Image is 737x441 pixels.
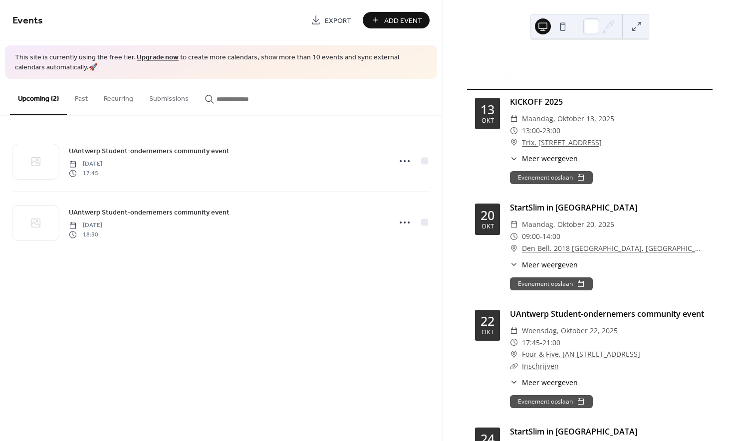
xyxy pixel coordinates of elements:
span: maandag, oktober 13, 2025 [522,113,614,125]
a: Trix, [STREET_ADDRESS] [522,137,602,149]
div: Aankomende events [467,53,713,65]
div: ​ [510,337,518,349]
span: 17:45 [522,337,540,349]
button: ​Meer weergeven [510,259,578,270]
span: Export [325,15,351,26]
span: - [540,125,542,137]
button: ​Meer weergeven [510,377,578,388]
a: UAntwerp Student-ondernemers community event [69,207,230,218]
a: Upgrade now [137,51,179,64]
div: ​ [510,113,518,125]
button: Add Event [363,12,430,28]
div: ​ [510,219,518,230]
span: UAntwerp Student-ondernemers community event [69,146,230,157]
div: ​ [510,360,518,372]
a: Four & Five, JAN [STREET_ADDRESS] [522,348,640,360]
div: ​ [510,125,518,137]
button: Recurring [96,79,141,114]
span: 21:00 [542,337,560,349]
div: okt [482,223,494,230]
span: UAntwerp Student-ondernemers community event [69,208,230,218]
div: ​ [510,377,518,388]
span: - [540,230,542,242]
span: Meer weergeven [522,377,578,388]
a: Den Bell, 2018 [GEOGRAPHIC_DATA], [GEOGRAPHIC_DATA] [522,242,705,254]
span: maandag, oktober 20, 2025 [522,219,614,230]
span: Meer weergeven [522,153,578,164]
button: Evenement opslaan [510,277,593,290]
span: - [540,337,542,349]
button: Upcoming (2) [10,79,67,115]
div: ​ [510,325,518,337]
div: ​ [510,259,518,270]
button: Past [67,79,96,114]
a: UAntwerp Student-ondernemers community event [69,145,230,157]
div: KICKOFF 2025 [510,96,705,108]
div: okt [482,118,494,124]
button: Evenement opslaan [510,395,593,408]
span: 23:00 [542,125,560,137]
div: StartSlim in [GEOGRAPHIC_DATA] [510,426,705,438]
a: Inschrijven [522,361,559,371]
div: ​ [510,137,518,149]
div: 22 [481,315,494,327]
span: 17:45 [69,169,102,178]
span: woensdag, oktober 22, 2025 [522,325,618,337]
span: 09:00 [522,230,540,242]
div: ​ [510,242,518,254]
div: 13 [481,103,494,116]
span: Meer weergeven [522,259,578,270]
button: ​Meer weergeven [510,153,578,164]
div: StartSlim in [GEOGRAPHIC_DATA] [510,202,705,214]
a: UAntwerp Student-ondernemers community event [510,308,704,319]
span: 14:00 [542,230,560,242]
div: ​ [510,230,518,242]
div: 20 [481,209,494,221]
span: Add Event [384,15,422,26]
span: Events [12,11,43,30]
a: Export [303,12,359,28]
div: okt [482,329,494,336]
span: [DATE] [69,160,102,169]
button: Submissions [141,79,197,114]
button: Evenement opslaan [510,171,593,184]
span: 13:00 [522,125,540,137]
span: This site is currently using the free tier. to create more calendars, show more than 10 events an... [15,53,427,72]
span: [DATE] [69,221,102,230]
div: ​ [510,348,518,360]
span: 18:30 [69,230,102,239]
div: ​ [510,153,518,164]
